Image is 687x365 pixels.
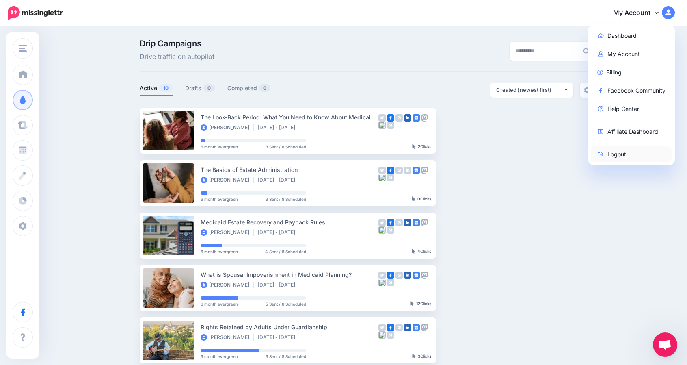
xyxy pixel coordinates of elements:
a: Logout [591,146,672,162]
img: mastodon-grey-square.png [421,272,428,279]
img: linkedin-square.png [404,272,411,279]
li: [PERSON_NAME] [201,177,254,183]
a: Active10 [140,83,173,93]
img: pointer-grey-darker.png [412,196,415,201]
div: The Look-Back Period: What You Need to Know About Medicaid Penalties [201,113,378,122]
span: 10 [159,84,173,92]
img: facebook-square.png [387,324,394,331]
div: Clicks [412,354,431,359]
span: 5 Sent / 8 Scheduled [266,302,306,306]
a: Billing [591,64,672,80]
span: Drip Campaigns [140,39,214,48]
img: search-grey-6.png [583,48,589,54]
span: 6 month evergreen [201,302,238,306]
span: 6 month evergreen [201,145,238,149]
img: Missinglettr [8,6,63,20]
img: mastodon-grey-square.png [421,324,428,331]
a: My Account [605,3,675,23]
img: linkedin-square.png [404,114,411,122]
img: facebook-square.png [387,167,394,174]
img: google_business-square.png [413,219,420,226]
img: bluesky-grey-square.png [378,279,386,286]
img: revenue-blue.png [597,70,603,75]
img: google_business-square.png [413,324,420,331]
a: Open chat [653,332,677,357]
img: google_business-square.png [413,167,420,174]
div: What is Spousal Impoverishment in Medicaid Planning? [201,270,378,279]
li: [DATE] - [DATE] [258,229,299,236]
li: [PERSON_NAME] [201,229,254,236]
div: Medicaid Estate Recovery and Payback Rules [201,217,378,227]
div: Clicks [410,302,431,306]
span: 6 month evergreen [201,197,238,201]
img: twitter-grey-square.png [378,167,386,174]
img: medium-grey-square.png [387,331,394,339]
div: Rights Retained by Adults Under Guardianship [201,322,378,332]
span: 3 Sent / 8 Scheduled [266,145,306,149]
span: 3 Sent / 8 Scheduled [266,197,306,201]
img: medium-grey-square.png [387,174,394,181]
img: pointer-grey-darker.png [412,144,416,149]
img: pointer-grey-darker.png [410,301,414,306]
a: Dashboard [591,28,672,43]
a: Completed0 [227,83,271,93]
img: settings-grey.png [584,87,590,93]
img: linkedin-square.png [404,219,411,226]
img: medium-grey-square.png [387,279,394,286]
img: twitter-grey-square.png [378,219,386,226]
a: Affiliate Dashboard [591,124,672,139]
a: Drafts0 [185,83,215,93]
img: menu.png [19,45,27,52]
div: My Account [588,24,675,165]
span: Drive traffic on autopilot [140,52,214,62]
b: 2 [418,144,420,149]
img: google_business-square.png [413,114,420,122]
li: [DATE] - [DATE] [258,177,299,183]
span: 6 Sent / 8 Scheduled [266,354,306,358]
li: [DATE] - [DATE] [258,124,299,131]
img: bluesky-grey-square.png [378,174,386,181]
button: Created (newest first) [490,83,573,98]
span: 4 Sent / 8 Scheduled [265,250,306,254]
span: 6 month evergreen [201,250,238,254]
img: pointer-grey-darker.png [412,249,415,254]
img: bluesky-grey-square.png [378,226,386,234]
a: Facebook Community [591,83,672,98]
img: twitter-grey-square.png [378,114,386,122]
img: facebook-square.png [387,219,394,226]
li: [PERSON_NAME] [201,334,254,341]
img: facebook-square.png [387,272,394,279]
li: [DATE] - [DATE] [258,282,299,288]
img: linkedin-square.png [404,324,411,331]
img: facebook-square.png [387,114,394,122]
img: instagram-grey-square.png [395,114,403,122]
li: [PERSON_NAME] [201,124,254,131]
div: The Basics of Estate Administration [201,165,378,174]
div: Created (newest first) [496,86,564,94]
span: 0 [203,84,215,92]
img: linkedin-grey-square.png [404,167,411,174]
img: instagram-grey-square.png [395,324,403,331]
div: Clicks [412,249,431,254]
img: bluesky-grey-square.png [378,122,386,129]
img: medium-grey-square.png [387,122,394,129]
img: instagram-grey-square.png [395,219,403,226]
img: instagram-grey-square.png [395,272,403,279]
img: mastodon-grey-square.png [421,114,428,122]
b: 3 [418,354,420,358]
img: instagram-grey-square.png [395,167,403,174]
img: mastodon-grey-square.png [421,167,428,174]
a: My Account [591,46,672,62]
b: 0 [417,196,420,201]
img: twitter-grey-square.png [378,324,386,331]
div: Clicks [412,144,431,149]
span: 0 [259,84,270,92]
img: medium-grey-square.png [387,226,394,234]
img: twitter-grey-square.png [378,272,386,279]
img: pointer-grey-darker.png [412,354,416,358]
img: mastodon-grey-square.png [421,219,428,226]
img: bluesky-grey-square.png [378,331,386,339]
a: Help Center [591,101,672,117]
div: Clicks [412,197,431,202]
li: [PERSON_NAME] [201,282,254,288]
